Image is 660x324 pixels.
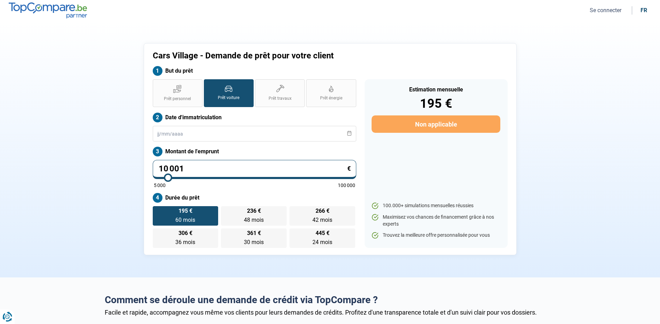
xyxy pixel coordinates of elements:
[164,96,191,102] span: Prêt personnel
[316,208,329,214] span: 266 €
[175,217,195,223] span: 60 mois
[9,2,87,18] img: TopCompare.be
[105,294,556,306] h2: Comment se déroule une demande de crédit via TopCompare ?
[153,66,356,76] label: But du prêt
[338,183,355,188] span: 100 000
[153,147,356,156] label: Montant de l'emprunt
[153,193,356,203] label: Durée du prêt
[372,202,500,209] li: 100.000+ simulations mensuelles réussies
[178,230,192,236] span: 306 €
[269,96,292,102] span: Prêt travaux
[372,97,500,110] div: 195 €
[244,239,264,245] span: 30 mois
[372,115,500,133] button: Non applicable
[312,217,332,223] span: 42 mois
[312,239,332,245] span: 24 mois
[372,232,500,239] li: Trouvez la meilleure offre personnalisée pour vous
[153,113,356,122] label: Date d'immatriculation
[178,208,192,214] span: 195 €
[175,239,195,245] span: 36 mois
[247,208,261,214] span: 236 €
[105,309,556,316] div: Facile et rapide, accompagnez vous même vos clients pour leurs demandes de crédits. Profitez d'un...
[316,230,329,236] span: 445 €
[247,230,261,236] span: 361 €
[153,126,356,141] input: jj/mm/aaaa
[218,95,239,101] span: Prêt voiture
[347,165,351,172] span: €
[154,183,166,188] span: 5 000
[372,214,500,227] li: Maximisez vos chances de financement grâce à nos experts
[320,95,342,101] span: Prêt énergie
[153,51,417,61] h1: Cars Village - Demande de prêt pour votre client
[244,217,264,223] span: 48 mois
[588,7,623,14] button: Se connecter
[641,7,647,14] div: fr
[372,87,500,92] div: Estimation mensuelle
